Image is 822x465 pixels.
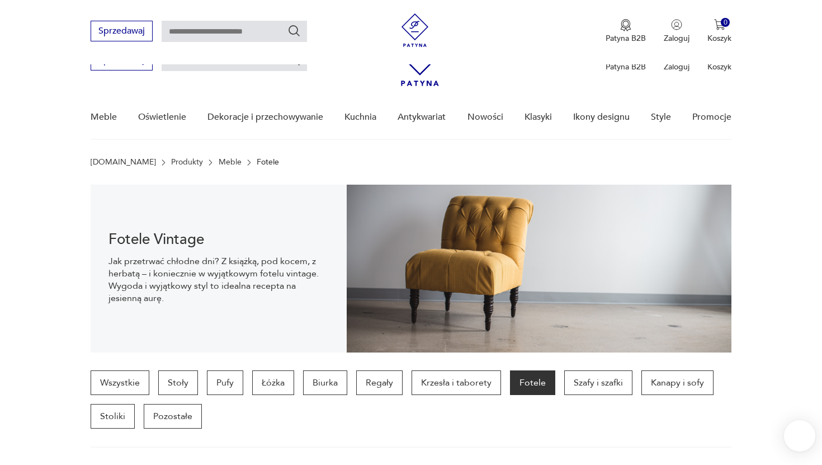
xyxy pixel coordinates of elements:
p: Jak przetrwać chłodne dni? Z książką, pod kocem, z herbatą – i koniecznie w wyjątkowym fotelu vin... [108,255,329,304]
a: Antykwariat [398,96,446,139]
div: 0 [721,18,730,27]
a: Kanapy i sofy [641,370,714,395]
img: Ikona medalu [620,19,631,31]
p: Koszyk [707,33,731,44]
img: Ikona koszyka [714,19,725,30]
img: 9275102764de9360b0b1aa4293741aa9.jpg [347,185,731,353]
p: Zaloguj [664,62,689,72]
button: Szukaj [287,24,301,37]
a: Nowości [467,96,503,139]
button: 0Koszyk [707,19,731,44]
a: Regały [356,370,403,395]
a: Produkty [171,158,203,167]
a: Stoły [158,370,198,395]
a: Pozostałe [144,404,202,429]
a: Stoliki [91,404,135,429]
a: Ikona medaluPatyna B2B [606,19,646,44]
a: Kuchnia [344,96,376,139]
iframe: Smartsupp widget button [784,420,815,452]
a: Ikony designu [573,96,630,139]
h1: Fotele Vintage [108,233,329,246]
a: Sprzedawaj [91,28,153,36]
a: Promocje [692,96,731,139]
a: Sprzedawaj [91,57,153,65]
a: Krzesła i taborety [412,370,501,395]
a: Meble [219,158,242,167]
a: Szafy i szafki [564,370,632,395]
p: Fotele [257,158,279,167]
a: Style [651,96,671,139]
a: Wszystkie [91,370,149,395]
img: Ikonka użytkownika [671,19,682,30]
p: Patyna B2B [606,33,646,44]
img: Patyna - sklep z meblami i dekoracjami vintage [398,13,432,47]
a: Oświetlenie [138,96,186,139]
p: Koszyk [707,62,731,72]
a: Meble [91,96,117,139]
p: Patyna B2B [606,62,646,72]
button: Patyna B2B [606,19,646,44]
a: Dekoracje i przechowywanie [207,96,323,139]
a: Łóżka [252,370,294,395]
button: Zaloguj [664,19,689,44]
p: Zaloguj [664,33,689,44]
a: Fotele [510,370,555,395]
a: Pufy [207,370,243,395]
a: [DOMAIN_NAME] [91,158,156,167]
a: Klasyki [525,96,552,139]
button: Sprzedawaj [91,21,153,41]
a: Biurka [303,370,347,395]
